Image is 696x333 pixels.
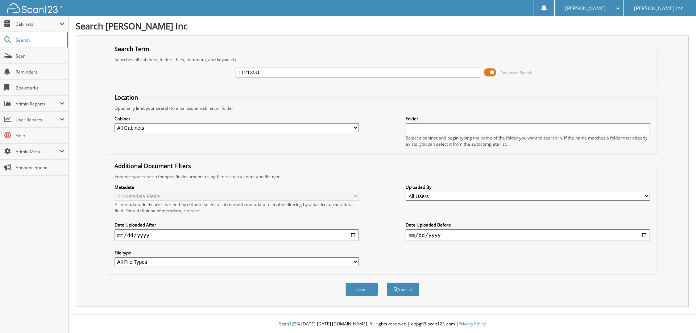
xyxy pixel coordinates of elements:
[660,298,696,333] iframe: Chat Widget
[565,6,606,11] span: [PERSON_NAME]
[115,201,359,214] div: All metadata fields are searched by default. Select a cabinet with metadata to enable filtering b...
[459,321,486,327] a: Privacy Policy
[16,69,65,75] span: Reminders
[16,85,65,91] span: Bookmarks
[16,53,65,59] span: Scan
[115,116,359,122] label: Cabinet
[406,135,650,147] div: Select a cabinet and begin typing the name of the folder you want to search in. If the name match...
[16,21,59,27] span: Cabinets
[69,315,696,333] div: © [DATE]-[DATE] [DOMAIN_NAME]. All rights reserved | appg03-scan123-com |
[16,37,63,43] span: Search
[387,283,419,296] button: Search
[76,20,689,32] h1: Search [PERSON_NAME] Inc
[7,3,62,13] img: scan123-logo-white.svg
[111,45,153,53] legend: Search Term
[111,174,654,180] div: Enhance your search for specific documents using filters such as date and file type.
[16,101,59,107] span: Admin Reports
[279,321,297,327] span: Scan123
[111,57,654,63] div: Searches all cabinets, folders, files, metadata, and keywords
[115,184,359,190] label: Metadata
[16,149,59,155] span: Admin Menu
[500,70,533,75] span: Advanced Search
[406,116,650,122] label: Folder
[191,208,200,214] a: here
[111,105,654,111] div: Optionally limit your search to a particular cabinet or folder
[406,222,650,228] label: Date Uploaded Before
[406,229,650,241] input: end
[111,162,195,170] legend: Additional Document Filters
[634,6,683,11] span: [PERSON_NAME] Inc
[345,283,378,296] button: Clear
[406,184,650,190] label: Uploaded By
[115,229,359,241] input: start
[111,93,142,101] legend: Location
[115,222,359,228] label: Date Uploaded After
[16,117,59,123] span: User Reports
[16,133,65,139] span: Help
[115,250,359,256] label: File type
[16,165,65,171] span: Announcements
